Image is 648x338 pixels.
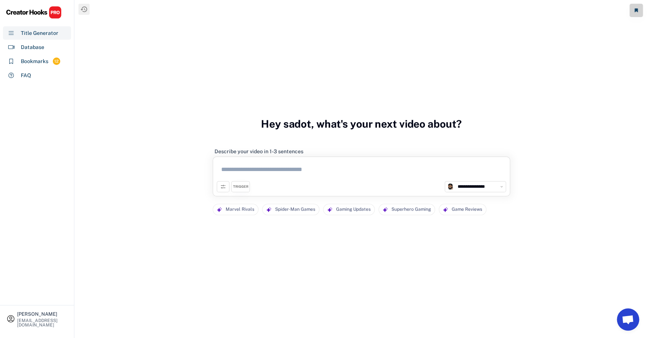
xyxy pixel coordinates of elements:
div: Game Reviews [452,204,482,215]
div: Superhero Gaming [391,204,431,215]
div: Title Generator [21,29,58,37]
div: 12 [53,58,60,65]
div: Database [21,43,44,51]
img: CHPRO%20Logo.svg [6,6,62,19]
img: channels4_profile.jpg [447,183,454,190]
div: [PERSON_NAME] [17,312,68,316]
div: Spider-Man Games [275,204,315,215]
div: FAQ [21,72,31,79]
div: Gaming Updates [336,204,371,215]
div: Describe your video in 1-3 sentences [215,148,303,155]
div: TRIGGER [233,184,248,189]
div: [EMAIL_ADDRESS][DOMAIN_NAME] [17,318,68,327]
div: Bookmarks [21,58,48,65]
h3: Hey sadot, what's your next video about? [261,110,462,138]
a: Open chat [617,308,639,331]
div: Marvel Rivals [226,204,254,215]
